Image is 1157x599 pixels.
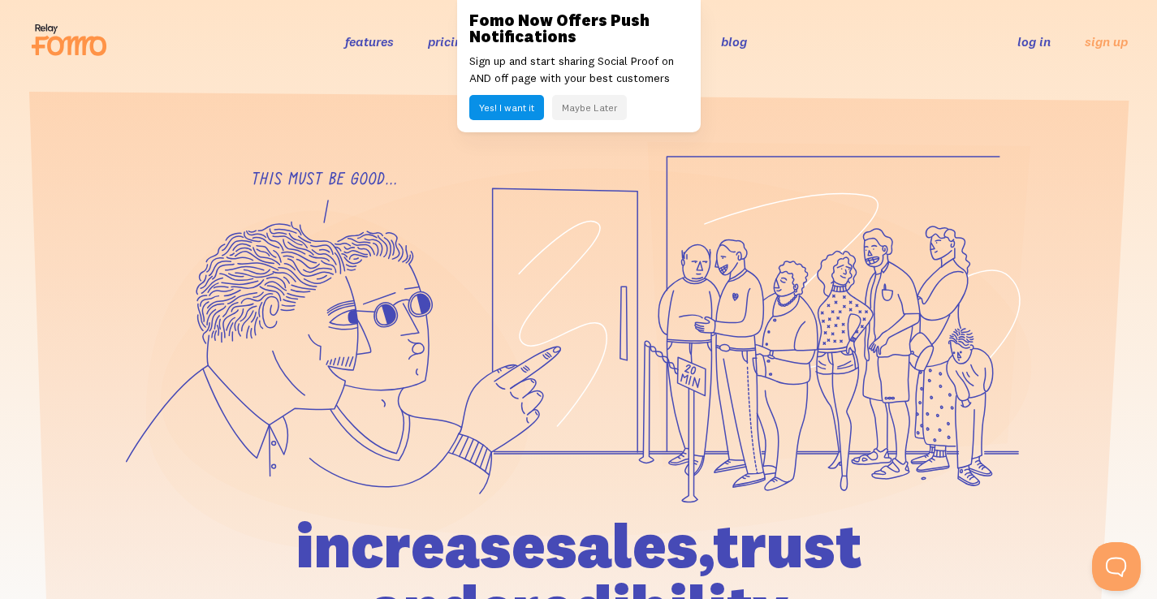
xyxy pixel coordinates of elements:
[469,53,689,87] p: Sign up and start sharing Social Proof on AND off page with your best customers
[552,95,627,120] button: Maybe Later
[469,95,544,120] button: Yes! I want it
[1085,33,1128,50] a: sign up
[345,33,394,50] a: features
[721,33,747,50] a: blog
[1092,542,1141,591] iframe: Help Scout Beacon - Open
[428,33,469,50] a: pricing
[469,12,689,45] h3: Fomo Now Offers Push Notifications
[1017,33,1051,50] a: log in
